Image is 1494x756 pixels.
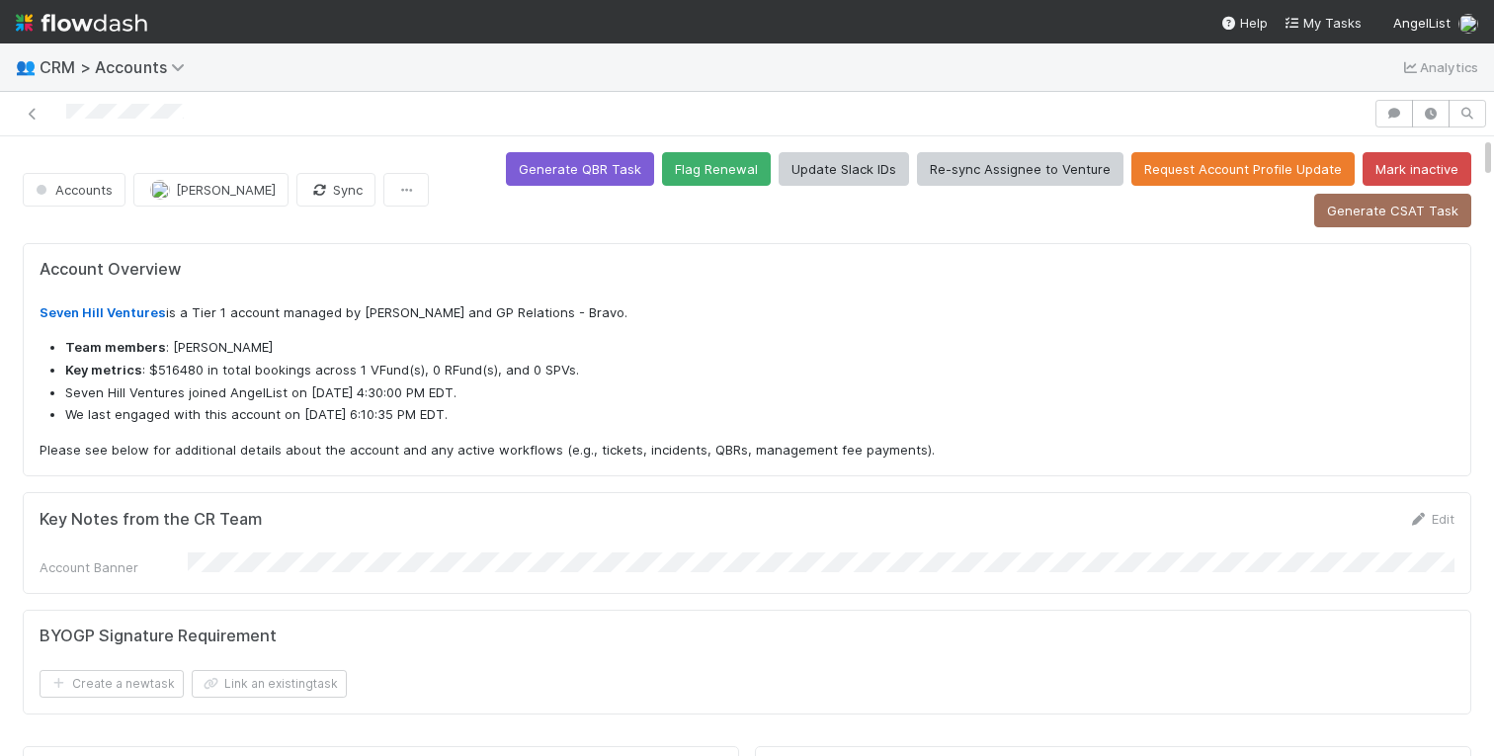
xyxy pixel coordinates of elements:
button: Update Slack IDs [779,152,909,186]
a: Edit [1408,511,1454,527]
strong: Team members [65,339,166,355]
p: is a Tier 1 account managed by [PERSON_NAME] and GP Relations - Bravo. [40,303,1454,323]
button: Mark inactive [1363,152,1471,186]
div: Account Banner [40,557,188,577]
span: My Tasks [1284,15,1362,31]
img: avatar_784ea27d-2d59-4749-b480-57d513651deb.png [150,180,170,200]
div: Help [1220,13,1268,33]
img: avatar_784ea27d-2d59-4749-b480-57d513651deb.png [1458,14,1478,34]
li: : [PERSON_NAME] [65,338,1454,358]
button: Sync [296,173,375,207]
p: Please see below for additional details about the account and any active workflows (e.g., tickets... [40,441,1454,461]
button: Re-sync Assignee to Venture [917,152,1123,186]
button: Request Account Profile Update [1131,152,1355,186]
button: Create a newtask [40,670,184,698]
a: Seven Hill Ventures [40,304,166,320]
button: Generate CSAT Task [1314,194,1471,227]
span: Accounts [32,182,113,198]
h5: BYOGP Signature Requirement [40,627,277,646]
button: [PERSON_NAME] [133,173,289,207]
button: Accounts [23,173,125,207]
button: Flag Renewal [662,152,771,186]
li: Seven Hill Ventures joined AngelList on [DATE] 4:30:00 PM EDT. [65,383,1454,403]
a: My Tasks [1284,13,1362,33]
li: We last engaged with this account on [DATE] 6:10:35 PM EDT. [65,405,1454,425]
span: AngelList [1393,15,1451,31]
span: CRM > Accounts [40,57,195,77]
span: [PERSON_NAME] [176,182,276,198]
li: : $516480 in total bookings across 1 VFund(s), 0 RFund(s), and 0 SPVs. [65,361,1454,380]
strong: Key metrics [65,362,142,378]
button: Generate QBR Task [506,152,654,186]
a: Analytics [1400,55,1478,79]
h5: Key Notes from the CR Team [40,510,262,530]
button: Link an existingtask [192,670,347,698]
h5: Account Overview [40,260,1454,280]
img: logo-inverted-e16ddd16eac7371096b0.svg [16,6,147,40]
span: 👥 [16,58,36,75]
